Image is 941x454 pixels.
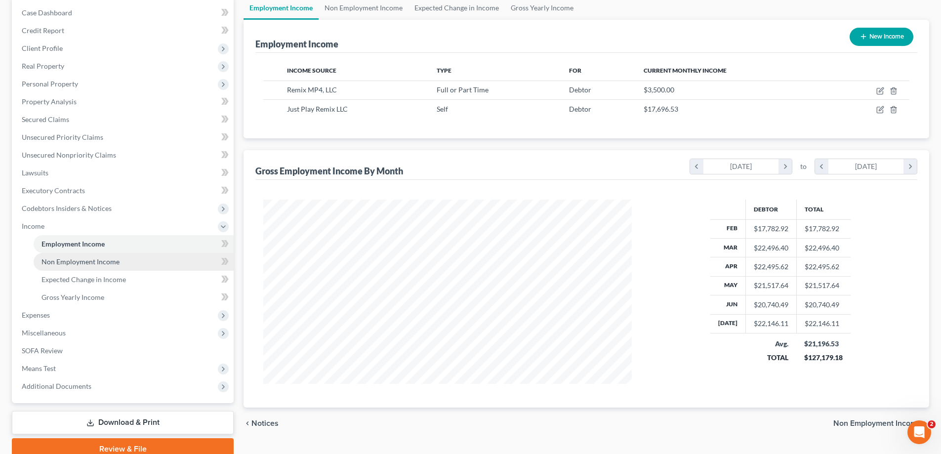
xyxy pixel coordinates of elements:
[14,182,234,200] a: Executory Contracts
[14,93,234,111] a: Property Analysis
[710,219,746,238] th: Feb
[14,146,234,164] a: Unsecured Nonpriority Claims
[287,67,336,74] span: Income Source
[569,67,581,74] span: For
[41,257,120,266] span: Non Employment Income
[22,382,91,390] span: Additional Documents
[437,67,451,74] span: Type
[41,293,104,301] span: Gross Yearly Income
[569,105,591,113] span: Debtor
[22,151,116,159] span: Unsecured Nonpriority Claims
[14,111,234,128] a: Secured Claims
[251,419,279,427] span: Notices
[22,80,78,88] span: Personal Property
[22,44,63,52] span: Client Profile
[22,8,72,17] span: Case Dashboard
[804,353,843,363] div: $127,179.18
[753,339,788,349] div: Avg.
[644,85,674,94] span: $3,500.00
[255,38,338,50] div: Employment Income
[41,275,126,284] span: Expected Change in Income
[437,105,448,113] span: Self
[710,276,746,295] th: May
[569,85,591,94] span: Debtor
[703,159,779,174] div: [DATE]
[22,97,77,106] span: Property Analysis
[644,105,678,113] span: $17,696.53
[754,262,788,272] div: $22,495.62
[244,419,251,427] i: chevron_left
[22,204,112,212] span: Codebtors Insiders & Notices
[800,162,807,171] span: to
[828,159,904,174] div: [DATE]
[903,159,917,174] i: chevron_right
[22,115,69,124] span: Secured Claims
[22,346,63,355] span: SOFA Review
[14,22,234,40] a: Credit Report
[34,253,234,271] a: Non Employment Income
[796,200,851,219] th: Total
[22,364,56,372] span: Means Test
[22,26,64,35] span: Credit Report
[754,281,788,290] div: $21,517.64
[34,289,234,306] a: Gross Yearly Income
[437,85,489,94] span: Full or Part Time
[14,342,234,360] a: SOFA Review
[710,238,746,257] th: Mar
[745,200,796,219] th: Debtor
[22,168,48,177] span: Lawsuits
[710,314,746,333] th: [DATE]
[34,271,234,289] a: Expected Change in Income
[22,311,50,319] span: Expenses
[921,419,929,427] i: chevron_right
[850,28,913,46] button: New Income
[754,319,788,329] div: $22,146.11
[710,295,746,314] th: Jun
[710,257,746,276] th: Apr
[928,420,936,428] span: 2
[255,165,403,177] div: Gross Employment Income By Month
[753,353,788,363] div: TOTAL
[14,128,234,146] a: Unsecured Priority Claims
[833,419,929,427] button: Non Employment Income chevron_right
[833,419,921,427] span: Non Employment Income
[796,314,851,333] td: $22,146.11
[804,339,843,349] div: $21,196.53
[907,420,931,444] iframe: Intercom live chat
[22,222,44,230] span: Income
[22,133,103,141] span: Unsecured Priority Claims
[796,295,851,314] td: $20,740.49
[815,159,828,174] i: chevron_left
[22,186,85,195] span: Executory Contracts
[644,67,727,74] span: Current Monthly Income
[22,329,66,337] span: Miscellaneous
[22,62,64,70] span: Real Property
[796,219,851,238] td: $17,782.92
[287,105,348,113] span: Just Play Remix LLC
[287,85,337,94] span: Remix MP4, LLC
[690,159,703,174] i: chevron_left
[754,300,788,310] div: $20,740.49
[796,257,851,276] td: $22,495.62
[41,240,105,248] span: Employment Income
[244,419,279,427] button: chevron_left Notices
[34,235,234,253] a: Employment Income
[12,411,234,434] a: Download & Print
[778,159,792,174] i: chevron_right
[14,164,234,182] a: Lawsuits
[14,4,234,22] a: Case Dashboard
[796,276,851,295] td: $21,517.64
[754,243,788,253] div: $22,496.40
[754,224,788,234] div: $17,782.92
[796,238,851,257] td: $22,496.40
